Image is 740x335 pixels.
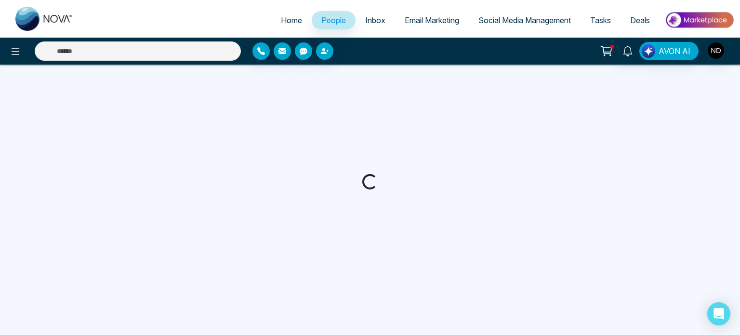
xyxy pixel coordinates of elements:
[395,11,469,29] a: Email Marketing
[271,11,312,29] a: Home
[312,11,356,29] a: People
[630,15,650,25] span: Deals
[642,44,655,58] img: Lead Flow
[639,42,699,60] button: AVON AI
[621,11,660,29] a: Deals
[469,11,581,29] a: Social Media Management
[15,7,73,31] img: Nova CRM Logo
[581,11,621,29] a: Tasks
[478,15,571,25] span: Social Media Management
[707,302,730,325] div: Open Intercom Messenger
[664,9,734,31] img: Market-place.gif
[405,15,459,25] span: Email Marketing
[659,45,690,57] span: AVON AI
[321,15,346,25] span: People
[590,15,611,25] span: Tasks
[356,11,395,29] a: Inbox
[708,42,724,59] img: User Avatar
[281,15,302,25] span: Home
[365,15,385,25] span: Inbox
